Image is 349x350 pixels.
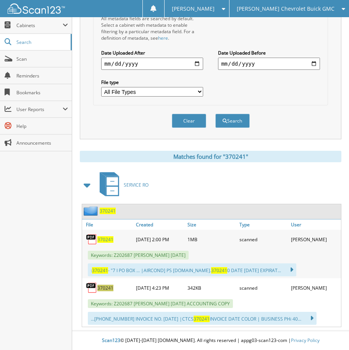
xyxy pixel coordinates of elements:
[72,331,349,350] div: © [DATE]-[DATE] [DOMAIN_NAME]. All rights reserved | appg03-scan123-com |
[8,3,65,14] img: scan123-logo-white.svg
[16,56,68,62] span: Scan
[215,114,250,128] button: Search
[134,219,186,230] a: Created
[237,6,334,11] span: [PERSON_NAME] Chevrolet Buick GMC
[291,337,320,344] a: Privacy Policy
[16,39,67,45] span: Search
[238,232,289,247] div: scanned
[172,6,215,11] span: [PERSON_NAME]
[84,206,100,216] img: folder2.png
[218,50,320,56] label: Date Uploaded Before
[16,123,68,129] span: Help
[238,219,289,230] a: Type
[88,312,317,325] div: ...[PHONE_NUMBER] INVOICE NO. [DATE] |CTCS INVOICE DATE COLOR | BUSINESS PHi 40...
[97,236,113,243] a: 370241
[101,79,203,85] label: File type
[134,232,186,247] div: [DATE] 2:00 PM
[186,280,238,295] div: 342KB
[186,219,238,230] a: Size
[16,22,63,29] span: Cabinets
[88,251,189,260] span: Keywords: Z202687 [PERSON_NAME] [DATE]
[211,267,227,274] span: 370241
[97,285,113,291] a: 370241
[101,15,203,41] div: All metadata fields are searched by default. Select a cabinet with metadata to enable filtering b...
[16,89,68,96] span: Bookmarks
[172,114,206,128] button: Clear
[95,170,149,200] a: SERVICE RO
[16,73,68,79] span: Reminders
[88,263,296,276] div: : - "7 I PO BOX ... |AIRCOND] PS [DOMAIN_NAME]. 0 DATE [DATE] EXPIRAT...
[158,35,168,41] a: here
[289,219,341,230] a: User
[16,106,63,113] span: User Reports
[311,313,349,350] iframe: Chat Widget
[82,219,134,230] a: File
[80,151,341,162] div: Matches found for "370241"
[134,280,186,295] div: [DATE] 4:23 PM
[100,208,116,214] a: 370241
[238,280,289,295] div: scanned
[124,182,149,188] span: SERVICE RO
[218,58,320,70] input: end
[16,140,68,146] span: Announcements
[289,232,341,247] div: [PERSON_NAME]
[289,280,341,295] div: [PERSON_NAME]
[92,267,108,274] span: 370241
[88,299,233,308] span: Keywords: Z202687 [PERSON_NAME] [DATE] ACCOUNTING COPY
[101,50,203,56] label: Date Uploaded After
[101,58,203,70] input: start
[86,282,97,294] img: PDF.png
[194,316,210,322] span: 370241
[186,232,238,247] div: 1MB
[102,337,120,344] span: Scan123
[86,234,97,245] img: PDF.png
